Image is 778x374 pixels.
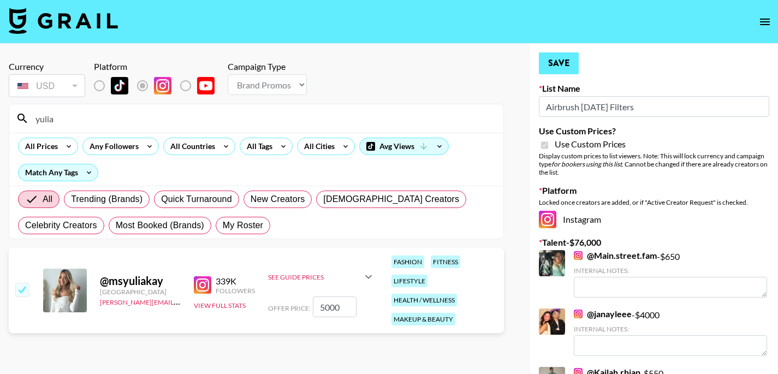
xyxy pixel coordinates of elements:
[574,325,767,333] div: Internal Notes:
[154,77,171,94] img: Instagram
[194,276,211,294] img: Instagram
[251,193,305,206] span: New Creators
[228,61,307,72] div: Campaign Type
[360,138,448,155] div: Avg Views
[539,237,769,248] label: Talent - $ 76,000
[268,304,311,312] span: Offer Price:
[19,164,98,181] div: Match Any Tags
[216,276,255,287] div: 339K
[539,185,769,196] label: Platform
[574,250,767,298] div: - $ 650
[539,83,769,94] label: List Name
[574,251,583,260] img: Instagram
[539,211,769,228] div: Instagram
[754,11,776,33] button: open drawer
[551,160,622,168] em: for bookers using this list
[9,61,85,72] div: Currency
[9,8,118,34] img: Grail Talent
[240,138,275,155] div: All Tags
[574,266,767,275] div: Internal Notes:
[94,61,223,72] div: Platform
[11,76,83,96] div: USD
[298,138,337,155] div: All Cities
[197,77,215,94] img: YouTube
[71,193,142,206] span: Trending (Brands)
[43,193,52,206] span: All
[555,139,626,150] span: Use Custom Prices
[268,264,375,290] div: See Guide Prices
[391,256,424,268] div: fashion
[29,110,497,127] input: Search by User Name
[391,294,457,306] div: health / wellness
[539,126,769,136] label: Use Custom Prices?
[83,138,141,155] div: Any Followers
[391,313,455,325] div: makeup & beauty
[100,296,262,306] a: [PERSON_NAME][EMAIL_ADDRESS][DOMAIN_NAME]
[116,219,204,232] span: Most Booked (Brands)
[323,193,459,206] span: [DEMOGRAPHIC_DATA] Creators
[100,274,181,288] div: @ msyuliakay
[223,219,263,232] span: My Roster
[164,138,217,155] div: All Countries
[391,275,427,287] div: lifestyle
[9,72,85,99] div: Currency is locked to USD
[539,52,579,74] button: Save
[574,310,583,318] img: Instagram
[216,287,255,295] div: Followers
[161,193,232,206] span: Quick Turnaround
[268,273,362,281] div: See Guide Prices
[574,308,632,319] a: @janayleee
[574,308,767,356] div: - $ 4000
[100,288,181,296] div: [GEOGRAPHIC_DATA]
[313,296,357,317] input: 5,000
[19,138,60,155] div: All Prices
[25,219,97,232] span: Celebrity Creators
[539,152,769,176] div: Display custom prices to list viewers. Note: This will lock currency and campaign type . Cannot b...
[539,211,556,228] img: Instagram
[574,250,657,261] a: @Main.street.fam
[94,74,223,97] div: List locked to Instagram.
[539,198,769,206] div: Locked once creators are added, or if "Active Creator Request" is checked.
[194,301,246,310] button: View Full Stats
[111,77,128,94] img: TikTok
[431,256,460,268] div: fitness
